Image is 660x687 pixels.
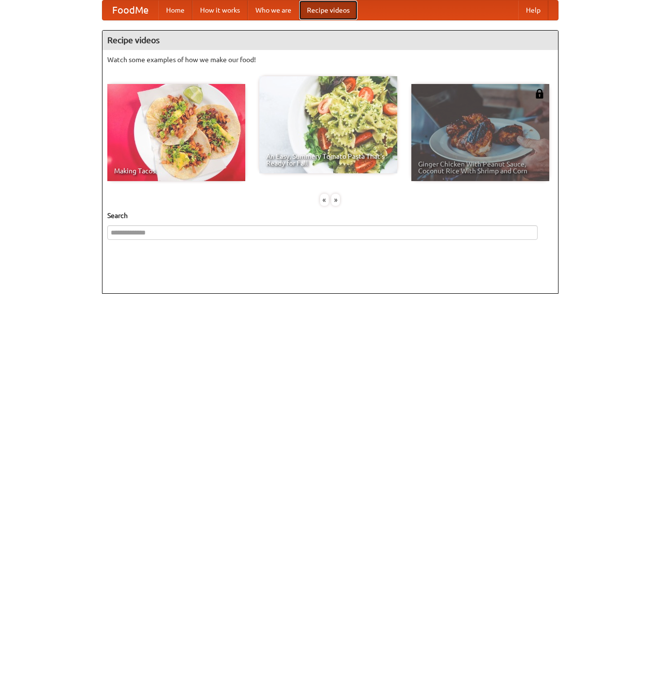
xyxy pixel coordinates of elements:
div: » [331,194,340,206]
div: « [320,194,329,206]
img: 483408.png [535,89,544,99]
a: FoodMe [102,0,158,20]
a: Making Tacos [107,84,245,181]
a: Recipe videos [299,0,357,20]
h4: Recipe videos [102,31,558,50]
a: How it works [192,0,248,20]
a: Home [158,0,192,20]
p: Watch some examples of how we make our food! [107,55,553,65]
span: Making Tacos [114,168,238,174]
h5: Search [107,211,553,220]
a: Who we are [248,0,299,20]
a: Help [518,0,548,20]
a: An Easy, Summery Tomato Pasta That's Ready for Fall [259,76,397,173]
span: An Easy, Summery Tomato Pasta That's Ready for Fall [266,153,390,167]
